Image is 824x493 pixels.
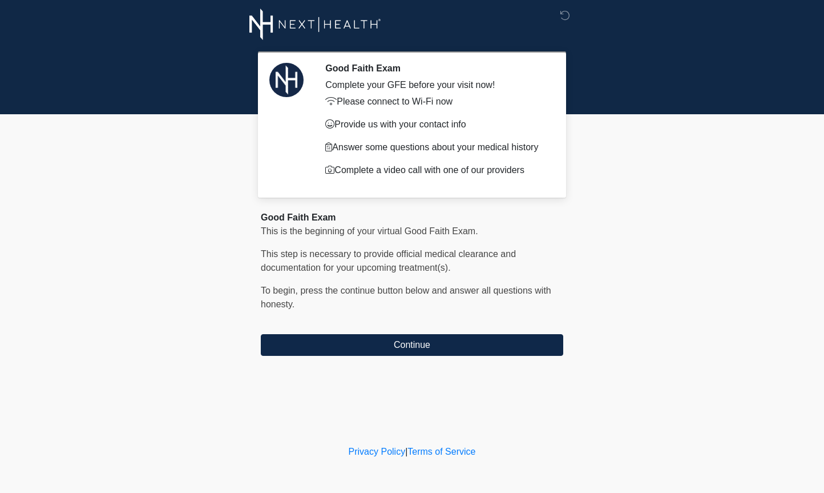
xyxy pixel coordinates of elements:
a: | [405,447,407,456]
div: Complete your GFE before your visit now! [325,78,546,92]
p: Provide us with your contact info [325,118,546,131]
span: This step is necessary to provide official medical clearance and documentation for your upcoming ... [261,249,516,272]
a: Privacy Policy [349,447,406,456]
h2: Good Faith Exam [325,63,546,74]
div: Good Faith Exam [261,211,563,225]
span: To begin, ﻿﻿﻿﻿﻿﻿press the continue button below and answer all questions with honesty. [261,286,551,309]
p: Complete a video call with one of our providers [325,163,546,177]
p: Please connect to Wi-Fi now [325,95,546,109]
p: Answer some questions about your medical history [325,141,546,154]
span: This is the beginning of your virtual Good Faith Exam. [261,226,478,236]
img: Agent Avatar [269,63,304,97]
button: Continue [261,334,563,356]
a: Terms of Service [407,447,475,456]
img: Next-Health Logo [249,9,381,40]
